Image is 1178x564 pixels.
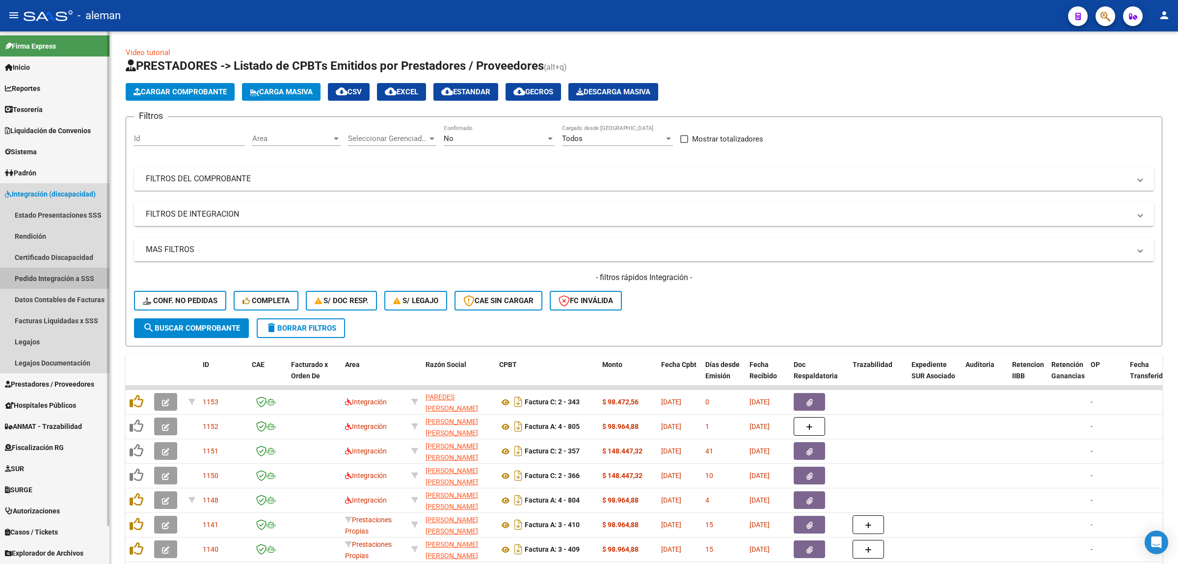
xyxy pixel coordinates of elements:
[750,521,770,529] span: [DATE]
[5,146,37,157] span: Sistema
[203,423,218,430] span: 1152
[5,548,83,559] span: Explorador de Archivos
[146,244,1130,255] mat-panel-title: MAS FILTROS
[426,539,491,560] div: 27344474732
[550,291,622,310] button: FC Inválida
[602,545,639,553] strong: $ 98.964,88
[661,398,681,406] span: [DATE]
[525,398,580,406] strong: Factura C: 2 - 343
[525,521,580,529] strong: Factura A: 3 - 410
[441,87,490,96] span: Estandar
[512,419,525,434] i: Descargar documento
[203,521,218,529] span: 1141
[506,83,561,101] button: Gecros
[393,296,438,305] span: S/ legajo
[306,291,377,310] button: S/ Doc Resp.
[568,83,658,101] button: Descarga Masiva
[705,521,713,529] span: 15
[750,496,770,504] span: [DATE]
[336,87,362,96] span: CSV
[525,546,580,554] strong: Factura A: 3 - 409
[426,392,491,412] div: 27209578811
[512,394,525,410] i: Descargar documento
[5,62,30,73] span: Inicio
[384,291,447,310] button: S/ legajo
[1012,361,1044,380] span: Retencion IIBB
[426,516,478,535] span: [PERSON_NAME] [PERSON_NAME]
[495,354,598,397] datatable-header-cell: CPBT
[746,354,790,397] datatable-header-cell: Fecha Recibido
[8,9,20,21] mat-icon: menu
[455,291,542,310] button: CAE SIN CARGAR
[794,361,838,380] span: Doc Respaldatoria
[5,442,64,453] span: Fiscalización RG
[750,423,770,430] span: [DATE]
[345,361,360,368] span: Area
[661,496,681,504] span: [DATE]
[1091,423,1093,430] span: -
[5,421,82,432] span: ANMAT - Trazabilidad
[250,87,313,96] span: Carga Masiva
[1091,472,1093,479] span: -
[1091,398,1093,406] span: -
[291,361,328,380] span: Facturado x Orden De
[602,521,639,529] strong: $ 98.964,88
[385,87,418,96] span: EXCEL
[134,167,1154,191] mat-expansion-panel-header: FILTROS DEL COMPROBANTE
[750,447,770,455] span: [DATE]
[345,423,387,430] span: Integración
[499,361,517,368] span: CPBT
[5,104,43,115] span: Tesorería
[252,134,332,143] span: Area
[266,324,336,333] span: Borrar Filtros
[422,354,495,397] datatable-header-cell: Razón Social
[5,484,32,495] span: SURGE
[1145,531,1168,554] div: Open Intercom Messenger
[134,109,168,123] h3: Filtros
[525,448,580,455] strong: Factura C: 2 - 357
[750,545,770,553] span: [DATE]
[203,545,218,553] span: 1140
[134,291,226,310] button: Conf. no pedidas
[441,85,453,97] mat-icon: cloud_download
[252,361,265,368] span: CAE
[345,516,392,535] span: Prestaciones Propias
[242,83,321,101] button: Carga Masiva
[203,398,218,406] span: 1153
[5,379,94,390] span: Prestadores / Proveedores
[126,83,235,101] button: Cargar Comprobante
[525,497,580,505] strong: Factura A: 4 - 804
[315,296,369,305] span: S/ Doc Resp.
[341,354,407,397] datatable-header-cell: Area
[199,354,248,397] datatable-header-cell: ID
[525,423,580,431] strong: Factura A: 4 - 805
[1158,9,1170,21] mat-icon: person
[257,318,345,338] button: Borrar Filtros
[525,472,580,480] strong: Factura C: 2 - 366
[203,447,218,455] span: 1151
[602,447,643,455] strong: $ 148.447,32
[377,83,426,101] button: EXCEL
[544,62,567,72] span: (alt+q)
[143,296,217,305] span: Conf. no pedidas
[426,393,478,412] span: PAREDES [PERSON_NAME]
[345,496,387,504] span: Integración
[426,416,491,437] div: 27221380717
[512,468,525,483] i: Descargar documento
[692,133,763,145] span: Mostrar totalizadores
[705,361,740,380] span: Días desde Emisión
[965,361,994,368] span: Auditoria
[1091,521,1093,529] span: -
[5,463,24,474] span: SUR
[750,398,770,406] span: [DATE]
[134,318,249,338] button: Buscar Comprobante
[576,87,650,96] span: Descarga Masiva
[328,83,370,101] button: CSV
[146,209,1130,220] mat-panel-title: FILTROS DE INTEGRACION
[1091,447,1093,455] span: -
[126,48,170,57] a: Video tutorial
[134,202,1154,226] mat-expansion-panel-header: FILTROS DE INTEGRACION
[661,545,681,553] span: [DATE]
[5,41,56,52] span: Firma Express
[426,467,478,486] span: [PERSON_NAME] [PERSON_NAME]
